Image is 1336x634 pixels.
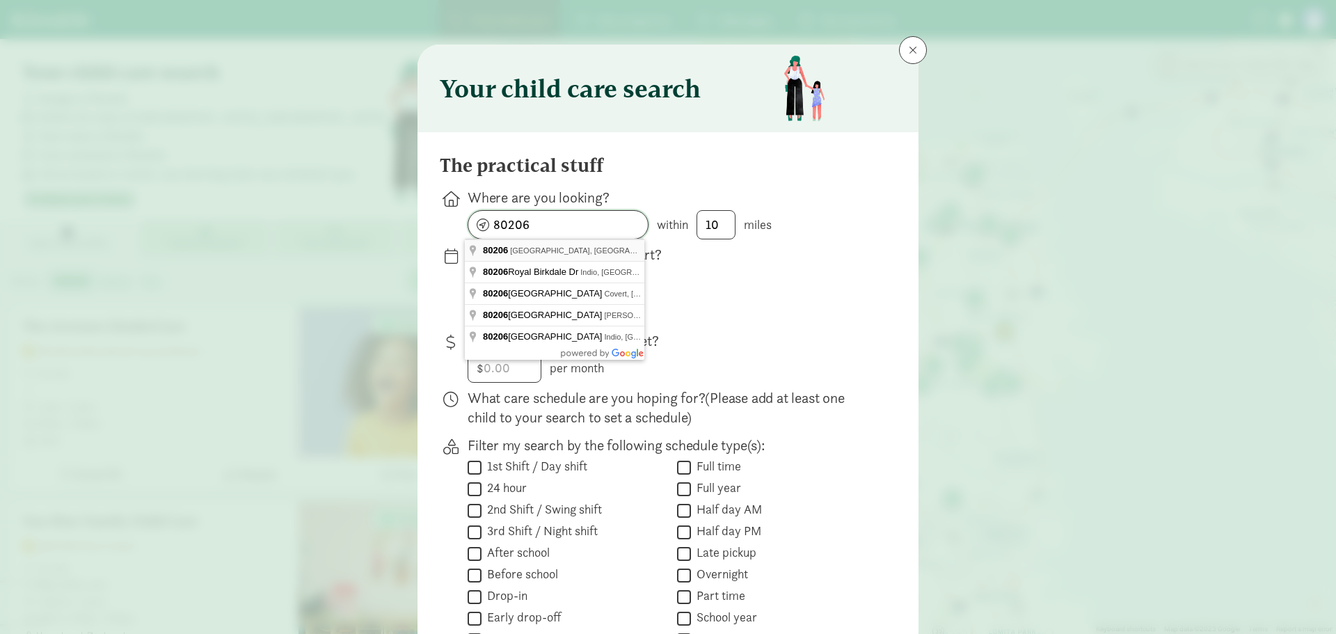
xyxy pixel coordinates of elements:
[691,566,748,583] label: Overnight
[691,523,761,539] label: Half day PM
[744,216,772,232] span: miles
[482,501,602,518] label: 2nd Shift / Swing shift
[604,333,788,341] span: Indio, [GEOGRAPHIC_DATA], [GEOGRAPHIC_DATA]
[550,360,604,376] span: per month
[483,288,604,299] span: [GEOGRAPHIC_DATA]
[482,523,598,539] label: 3rd Shift / Night shift
[483,331,508,342] span: 80206
[483,310,508,320] span: 80206
[691,544,756,561] label: Late pickup
[691,480,741,496] label: Full year
[468,388,874,427] p: What care schedule are you hoping for?
[468,436,874,455] p: Filter my search by the following schedule type(s):
[657,216,688,232] span: within
[691,587,745,604] label: Part time
[604,311,835,319] span: [PERSON_NAME], [GEOGRAPHIC_DATA], [GEOGRAPHIC_DATA]
[691,458,741,475] label: Full time
[482,458,587,475] label: 1st Shift / Day shift
[483,245,508,255] span: 80206
[468,354,541,382] input: 0.00
[468,245,874,264] p: When do you need care to start?
[483,288,508,299] span: 80206
[691,609,757,626] label: School year
[691,501,762,518] label: Half day AM
[580,268,765,276] span: Indio, [GEOGRAPHIC_DATA], [GEOGRAPHIC_DATA]
[482,480,527,496] label: 24 hour
[468,211,648,239] input: enter zipcode or address
[483,267,580,277] span: Royal Birkdale Dr
[482,544,550,561] label: After school
[440,154,603,177] h4: The practical stuff
[468,388,845,427] span: (Please add at least one child to your search to set a schedule)
[468,331,874,351] p: What is your maximum budget?
[482,609,561,626] label: Early drop-off
[468,188,874,207] p: Where are you looking?
[483,310,604,320] span: [GEOGRAPHIC_DATA]
[482,587,527,604] label: Drop-in
[483,267,508,277] span: 80206
[482,566,558,583] label: Before school
[510,246,758,255] span: [GEOGRAPHIC_DATA], [GEOGRAPHIC_DATA], [GEOGRAPHIC_DATA]
[440,74,701,102] h3: Your child care search
[604,290,795,298] span: Covert, [GEOGRAPHIC_DATA], [GEOGRAPHIC_DATA]
[483,331,604,342] span: [GEOGRAPHIC_DATA]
